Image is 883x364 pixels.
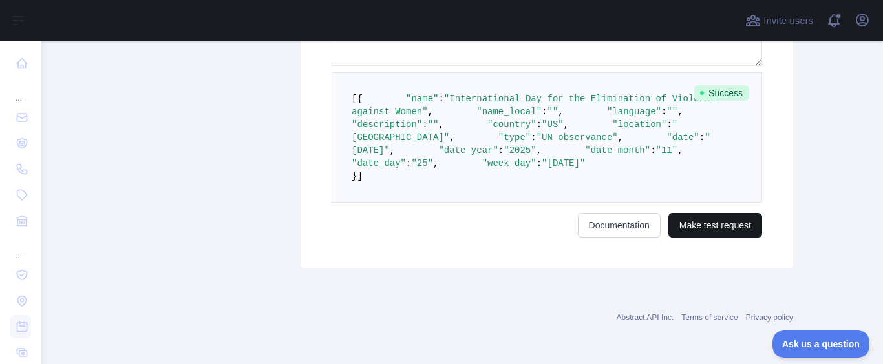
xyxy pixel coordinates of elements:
[10,77,31,103] div: ...
[677,106,683,117] span: ,
[666,119,672,130] span: :
[352,171,357,181] span: }
[422,119,427,130] span: :
[10,235,31,261] div: ...
[537,158,542,168] span: :
[666,132,699,143] span: "date"
[564,119,569,130] span: ,
[438,145,498,156] span: "date_year"
[537,119,542,130] span: :
[677,145,683,156] span: ,
[498,132,531,143] span: "type"
[743,10,816,31] button: Invite users
[578,213,661,238] a: Documentation
[617,313,674,322] a: Abstract API Inc.
[681,313,738,322] a: Terms of service
[357,171,362,181] span: ]
[531,132,536,143] span: :
[438,119,443,130] span: ,
[666,106,677,117] span: ""
[352,158,406,168] span: "date_day"
[772,330,870,358] iframe: Toggle Customer Support
[699,132,705,143] span: :
[547,106,558,117] span: ""
[428,106,433,117] span: ,
[428,119,439,130] span: ""
[390,145,395,156] span: ,
[438,94,443,104] span: :
[542,106,547,117] span: :
[542,158,585,168] span: "[DATE]"
[352,94,357,104] span: [
[542,119,564,130] span: "US"
[482,158,537,168] span: "week_day"
[476,106,542,117] span: "name_local"
[694,85,749,101] span: Success
[537,132,618,143] span: "UN observance"
[504,145,536,156] span: "2025"
[656,145,678,156] span: "11"
[352,94,721,117] span: "International Day for the Elimination of Violence against Women"
[352,119,422,130] span: "description"
[612,119,666,130] span: "location"
[763,14,813,28] span: Invite users
[650,145,655,156] span: :
[411,158,433,168] span: "25"
[406,158,411,168] span: :
[498,145,504,156] span: :
[449,132,454,143] span: ,
[433,158,438,168] span: ,
[357,94,362,104] span: {
[746,313,793,322] a: Privacy policy
[558,106,563,117] span: ,
[618,132,623,143] span: ,
[487,119,537,130] span: "country"
[668,213,762,238] button: Make test request
[661,106,666,117] span: :
[585,145,650,156] span: "date_month"
[537,145,542,156] span: ,
[406,94,438,104] span: "name"
[607,106,661,117] span: "language"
